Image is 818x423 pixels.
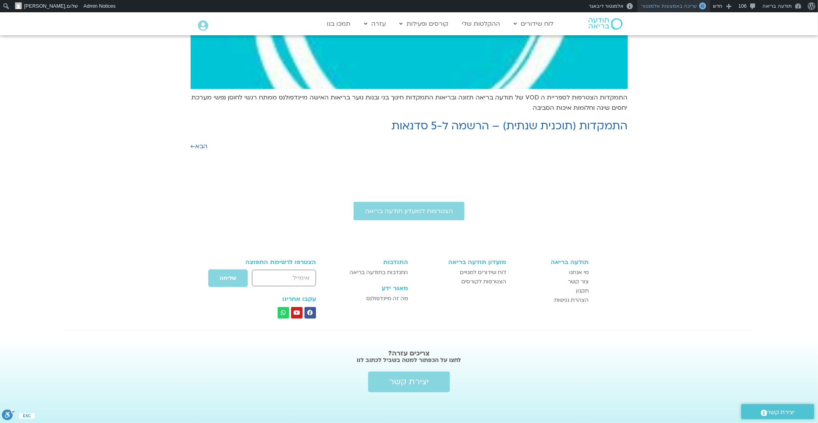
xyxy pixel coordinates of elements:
[191,142,196,150] span: ←
[350,268,408,277] span: התנדבות בתודעה בריאה
[367,294,408,303] span: מה זה מיינדפולנס
[767,407,795,418] span: יצירת קשר
[514,277,589,286] a: צור קשר
[360,17,390,31] a: עזרה
[741,404,814,419] a: יצירת קשר
[458,17,504,31] a: ההקלטות שלי
[252,270,316,286] input: אימייל
[514,296,589,305] a: הצהרת נגישות
[229,296,316,302] h3: עקבו אחרינו
[365,208,453,215] span: הצטרפות למועדון תודעה בריאה
[337,268,408,277] a: התנדבות בתודעה בריאה
[337,259,408,266] h3: התנדבות
[510,17,558,31] a: לוח שידורים
[229,269,316,291] form: טופס חדש
[416,268,506,277] a: לוח שידורים למנויים
[460,268,506,277] span: לוח שידורים למנויים
[568,277,589,286] span: צור קשר
[461,277,506,286] span: הצטרפות לקורסים
[191,142,208,150] a: הבא←
[576,286,589,296] span: תקנון
[209,356,609,364] h2: לחצו על הכפתור למטה בשביל לכתוב לנו
[589,18,622,30] img: תודעה בריאה
[337,294,408,303] a: מה זה מיינדפולנס
[396,17,453,31] a: קורסים ופעילות
[514,259,589,266] h3: תודעה בריאה
[208,269,248,288] button: שליחה
[416,277,506,286] a: הצטרפות לקורסים
[641,3,697,9] span: עריכה באמצעות אלמנטור
[209,350,609,357] h2: צריכים עזרה?
[337,285,408,292] h3: מאגר ידע
[514,286,589,296] a: תקנון
[220,275,236,281] span: שליחה
[416,259,506,266] h3: מועדון תודעה בריאה
[24,3,65,9] span: [PERSON_NAME]
[229,259,316,266] h3: הצטרפו לרשימת התפוצה
[389,377,429,387] span: יצירת קשר
[191,93,628,113] p: התמקדות הצטרפות לספריית ה VOD של תודעה בריאה תזונה ובריאות התמקדות חינוך בני ובנות נוער בריאות הא...
[323,17,355,31] a: תמכו בנו
[569,268,589,277] span: מי אנחנו
[555,296,589,305] span: הצהרת נגישות
[354,202,464,220] a: הצטרפות למועדון תודעה בריאה
[514,268,589,277] a: מי אנחנו
[392,119,628,133] a: התמקדות (תוכנית שנתית) – הרשמה ל-5 סדנאות
[368,372,450,392] a: יצירת קשר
